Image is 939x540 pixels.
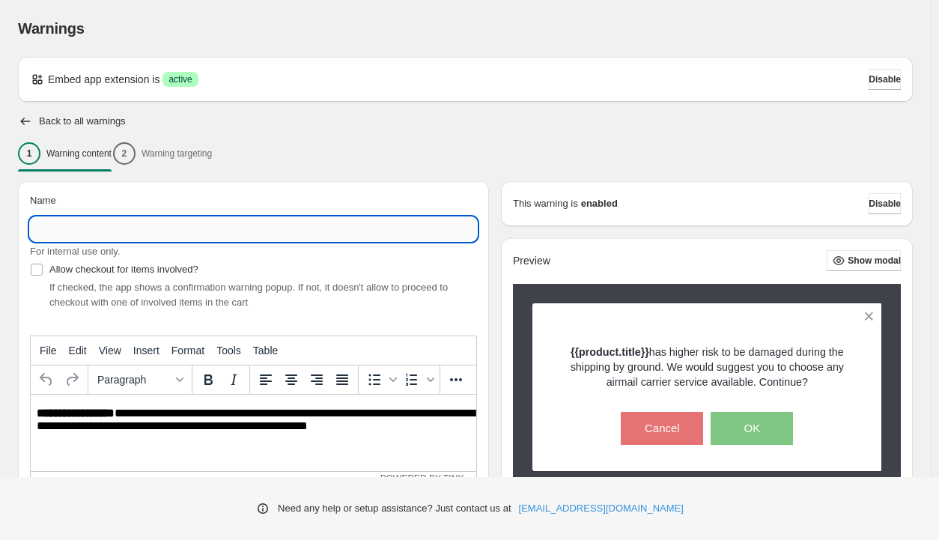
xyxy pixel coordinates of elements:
[253,367,279,392] button: Align left
[848,255,901,267] span: Show modal
[279,367,304,392] button: Align center
[869,73,901,85] span: Disable
[97,374,171,386] span: Paragraph
[59,367,85,392] button: Redo
[168,73,192,85] span: active
[559,345,856,389] p: has higher risk to be damaged during the shipping by ground. We would suggest you to choose any a...
[869,198,901,210] span: Disable
[513,255,550,267] h2: Preview
[30,195,56,206] span: Name
[171,345,204,357] span: Format
[48,72,159,87] p: Embed app extension is
[869,69,901,90] button: Disable
[362,367,399,392] div: Bullet list
[443,367,469,392] button: More...
[581,196,618,211] strong: enabled
[216,345,241,357] span: Tools
[99,345,121,357] span: View
[40,345,57,357] span: File
[711,412,793,445] button: OK
[46,148,112,160] p: Warning content
[519,501,684,516] a: [EMAIL_ADDRESS][DOMAIN_NAME]
[329,367,355,392] button: Justify
[39,115,126,127] h2: Back to all warnings
[827,250,901,271] button: Show modal
[69,345,87,357] span: Edit
[30,246,120,257] span: For internal use only.
[91,367,189,392] button: Formats
[34,367,59,392] button: Undo
[253,345,278,357] span: Table
[49,282,448,308] span: If checked, the app shows a confirmation warning popup. If not, it doesn't allow to proceed to ch...
[380,473,464,484] a: Powered by Tiny
[195,367,221,392] button: Bold
[304,367,329,392] button: Align right
[18,142,40,165] div: 1
[513,196,578,211] p: This warning is
[18,138,112,169] button: 1Warning content
[221,367,246,392] button: Italic
[18,20,85,37] span: Warnings
[571,346,649,358] strong: {{product.title}}
[31,395,476,471] iframe: Rich Text Area
[464,472,476,485] div: Resize
[869,193,901,214] button: Disable
[399,367,437,392] div: Numbered list
[133,345,159,357] span: Insert
[621,412,703,445] button: Cancel
[49,264,198,275] span: Allow checkout for items involved?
